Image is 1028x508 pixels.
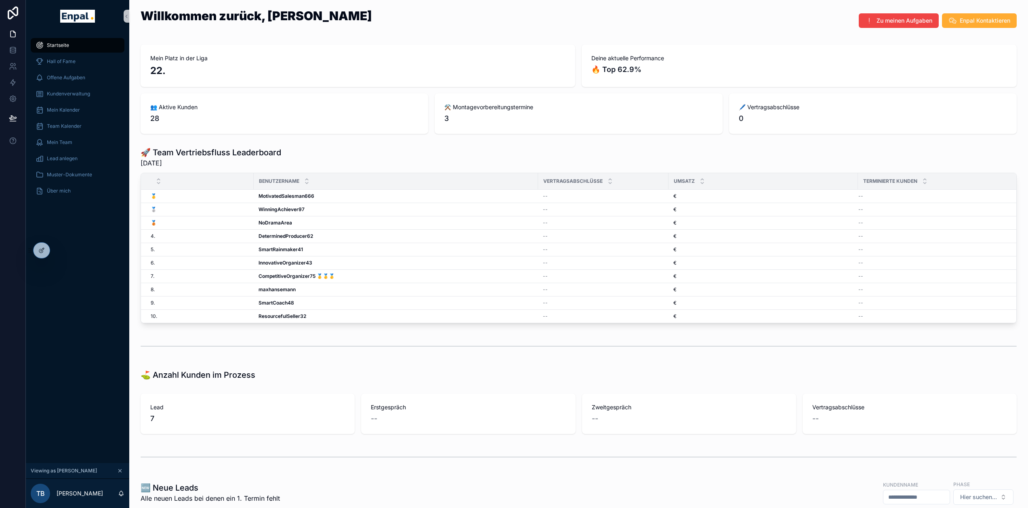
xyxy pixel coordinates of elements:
[543,313,548,320] span: --
[592,403,786,411] span: Zweitgespräch
[591,65,641,74] strong: 🔥 Top 62.9%
[259,220,292,226] strong: NoDramaArea
[953,480,970,488] label: Phase
[858,193,863,199] span: --
[151,313,157,320] span: 10.
[31,87,124,101] a: Kundenverwaltung
[31,103,124,117] a: Mein Kalender
[57,489,103,497] p: [PERSON_NAME]
[858,273,863,279] span: --
[31,119,124,133] a: Team Kalender
[150,413,345,424] span: 7
[812,403,1007,411] span: Vertragsabschlüsse
[60,10,95,23] img: App logo
[47,91,90,97] span: Kundenverwaltung
[259,178,299,184] span: Benutzername
[151,300,155,306] span: 9.
[877,17,932,25] span: Zu meinen Aufgaben
[47,58,76,65] span: Hall of Fame
[543,260,548,266] span: --
[543,286,548,293] span: --
[31,38,124,53] a: Startseite
[141,10,372,22] h1: Willkommen zurück, [PERSON_NAME]
[674,178,695,184] span: Umsatz
[151,273,154,279] span: 7.
[47,107,80,113] span: Mein Kalender
[141,482,280,493] h1: 🆕 Neue Leads
[673,193,677,199] span: €
[259,286,296,292] strong: maxhansemann
[858,300,863,306] span: --
[31,135,124,150] a: Mein Team
[673,246,677,253] span: €
[36,489,45,498] span: TB
[858,313,863,320] span: --
[953,489,1013,505] button: Select Button
[151,206,157,213] span: 🥈
[739,113,1007,124] span: 0
[31,167,124,182] a: Muster-Dokumente
[259,300,294,306] strong: SmartCoach48
[259,193,314,199] strong: MotivatedSalesman666
[371,413,377,424] span: --
[47,74,85,81] span: Offene Aufgaben
[673,260,677,266] span: €
[543,193,548,199] span: --
[592,413,598,424] span: --
[141,147,281,158] h1: 🚀 Team Vertriebsfluss Leaderboard
[673,206,677,213] span: €
[942,13,1017,28] button: Enpal Kontaktieren
[47,42,69,49] span: Startseite
[858,246,863,253] span: --
[31,151,124,166] a: Lead anlegen
[859,13,939,28] button: Zu meinen Aufgaben
[858,220,863,226] span: --
[543,300,548,306] span: --
[150,113,418,124] span: 28
[543,273,548,279] span: --
[151,286,155,293] span: 8.
[543,206,548,213] span: --
[812,413,819,424] span: --
[141,158,281,168] span: [DATE]
[141,369,255,381] h1: ⛳ Anzahl Kunden im Prozess
[259,206,305,212] strong: WinningAchiever97
[150,54,566,62] span: Mein Platz in der Liga
[673,273,677,279] span: €
[259,273,335,279] strong: CompetitiveOrganizer75 🥇🥇🥇
[960,493,997,501] span: Hier suchen...
[259,260,312,266] strong: InnovativeOrganizer43
[151,233,155,239] span: 4.
[151,193,157,199] span: 🥇
[151,220,157,226] span: 🥉
[543,233,548,239] span: --
[673,313,677,320] span: €
[858,260,863,266] span: --
[858,206,863,213] span: --
[151,260,155,266] span: 6.
[141,493,280,503] span: Alle neuen Leads bei denen ein 1. Termin fehlt
[47,155,78,162] span: Lead anlegen
[444,113,713,124] span: 3
[31,468,97,474] span: Viewing as [PERSON_NAME]
[259,313,306,319] strong: ResourcefulSeller32
[47,139,72,146] span: Mein Team
[543,220,548,226] span: --
[47,188,71,194] span: Über mich
[591,54,1007,62] span: Deine aktuelle Performance
[858,286,863,293] span: --
[858,233,863,239] span: --
[863,178,917,184] span: Terminierte Kunden
[739,103,1007,111] span: 🖊️ Vertragsabschlüsse
[259,233,313,239] strong: DeterminedProducer62
[26,32,129,209] div: scrollable content
[47,171,92,178] span: Muster-Dokumente
[673,220,677,226] span: €
[150,103,418,111] span: 👥 Aktive Kunden
[259,246,303,252] strong: SmartRainmaker41
[150,64,566,77] h2: 22.
[883,481,918,488] label: Kundenname
[673,233,677,239] span: €
[543,178,603,184] span: Vertragsabschlüsse
[47,123,82,129] span: Team Kalender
